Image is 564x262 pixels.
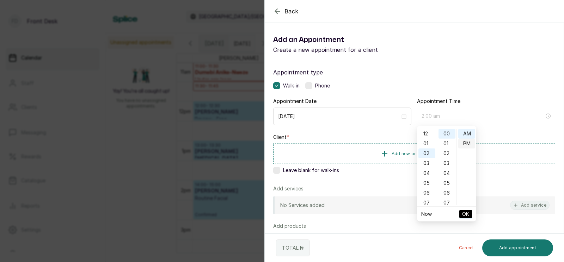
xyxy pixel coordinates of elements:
[273,185,304,192] p: Add services
[458,129,475,139] div: AM
[273,98,317,105] label: Appointment Date
[510,201,550,210] button: Add service
[284,7,299,16] span: Back
[273,68,555,77] label: Appointment type
[418,139,435,148] div: 01
[392,151,448,157] span: Add new or select existing
[439,198,455,208] div: 07
[418,168,435,178] div: 04
[418,188,435,198] div: 06
[273,45,414,54] p: Create a new appointment for a client
[439,148,455,158] div: 02
[453,239,479,256] button: Cancel
[458,139,475,148] div: PM
[418,198,435,208] div: 07
[439,168,455,178] div: 04
[462,207,469,221] span: OK
[417,98,460,105] label: Appointment Time
[273,144,555,164] button: Add new or select existing
[421,211,432,217] a: Now
[280,202,325,209] p: No Services added
[459,210,472,218] button: OK
[439,158,455,168] div: 03
[418,129,435,139] div: 12
[439,188,455,198] div: 06
[273,134,289,141] label: Client
[482,239,553,256] button: Add appointment
[439,139,455,148] div: 01
[282,244,304,251] p: TOTAL: ₦
[422,112,544,120] input: Select time
[418,158,435,168] div: 03
[283,82,300,89] span: Walk-in
[315,82,330,89] span: Phone
[283,167,339,174] span: Leave blank for walk-ins
[418,178,435,188] div: 05
[273,34,414,45] h1: Add an Appointment
[278,112,400,120] input: Select date
[273,223,306,230] p: Add products
[439,129,455,139] div: 00
[418,148,435,158] div: 02
[439,178,455,188] div: 05
[273,7,299,16] button: Back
